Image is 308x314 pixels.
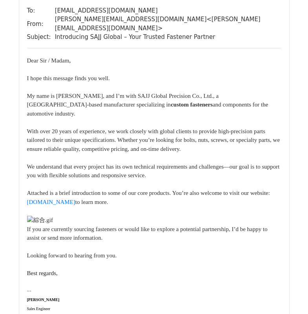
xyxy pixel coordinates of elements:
[27,75,280,205] font: I hope this message finds you well. My name is [PERSON_NAME], and I’m with SAJJ Global Precision ...
[27,297,60,302] font: [PERSON_NAME]
[27,307,51,311] span: Sales Engineer
[69,57,71,64] span: ,
[27,217,268,259] font: If you are currently sourcing fasteners or would like to explore a potential partnership, I’d be ...
[27,15,55,33] td: From:
[27,270,58,276] font: Best regards,
[27,199,75,205] a: [DOMAIN_NAME]
[55,6,281,15] td: [EMAIL_ADDRESS][DOMAIN_NAME]
[269,276,308,314] iframe: Chat Widget
[27,57,71,64] font: Dear Sir / Madam
[55,33,281,42] td: Introducing SAJJ Global – Your Trusted Fastener Partner
[269,276,308,314] div: 聊天小工具
[27,287,32,294] span: --
[27,216,53,225] img: 綜合.gif
[171,101,213,108] b: custom fasteners
[27,6,55,15] td: To:
[55,15,281,33] td: [PERSON_NAME][EMAIL_ADDRESS][DOMAIN_NAME] < [PERSON_NAME][EMAIL_ADDRESS][DOMAIN_NAME] >
[27,33,55,42] td: Subject:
